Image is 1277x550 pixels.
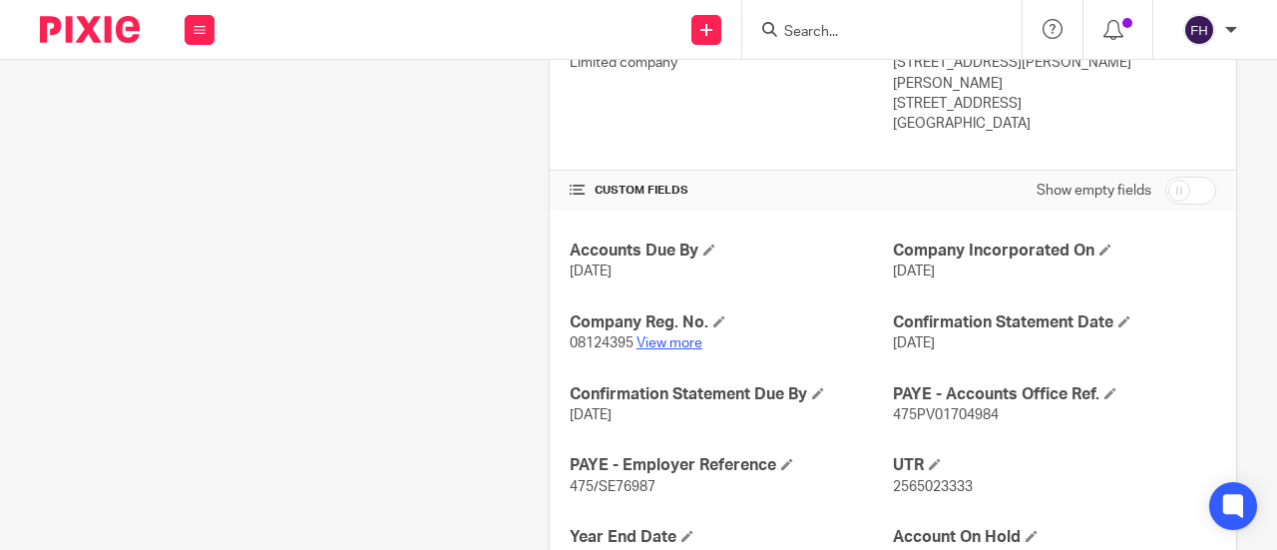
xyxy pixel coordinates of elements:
[570,527,893,548] h4: Year End Date
[570,480,655,494] span: 475/SE76987
[893,336,935,350] span: [DATE]
[570,53,893,73] p: Limited company
[893,455,1216,476] h4: UTR
[1183,14,1215,46] img: svg%3E
[893,408,999,422] span: 475PV01704984
[893,241,1216,262] h4: Company Incorporated On
[893,480,973,494] span: 2565023333
[570,183,893,199] h4: CUSTOM FIELDS
[782,24,962,42] input: Search
[570,455,893,476] h4: PAYE - Employer Reference
[570,408,612,422] span: [DATE]
[893,527,1216,548] h4: Account On Hold
[570,336,634,350] span: 08124395
[893,265,935,278] span: [DATE]
[40,16,140,43] img: Pixie
[893,114,1216,134] p: [GEOGRAPHIC_DATA]
[1037,181,1151,201] label: Show empty fields
[570,265,612,278] span: [DATE]
[570,384,893,405] h4: Confirmation Statement Due By
[893,312,1216,333] h4: Confirmation Statement Date
[570,312,893,333] h4: Company Reg. No.
[637,336,702,350] a: View more
[893,53,1216,94] p: [STREET_ADDRESS][PERSON_NAME][PERSON_NAME]
[893,94,1216,114] p: [STREET_ADDRESS]
[893,384,1216,405] h4: PAYE - Accounts Office Ref.
[570,241,893,262] h4: Accounts Due By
